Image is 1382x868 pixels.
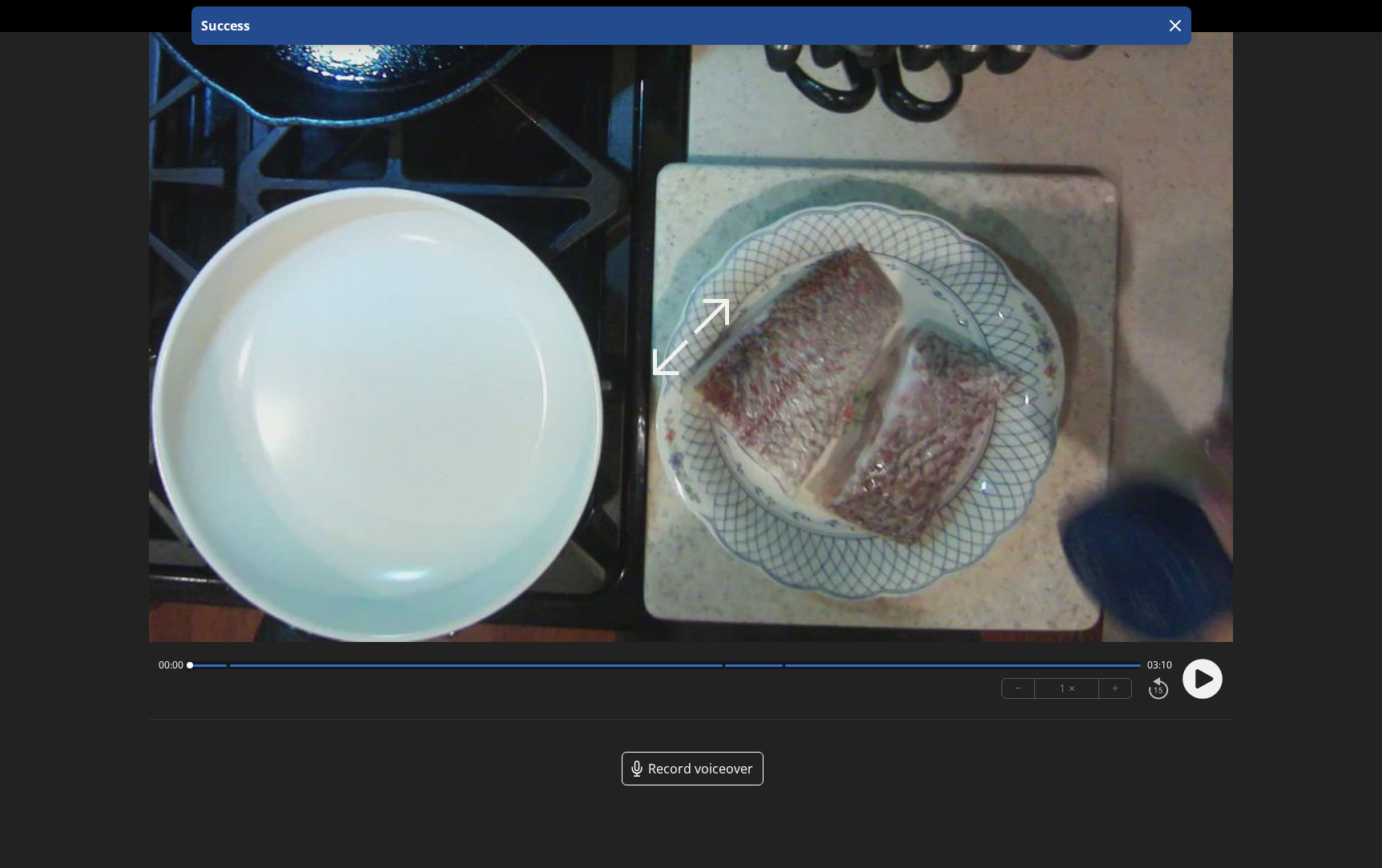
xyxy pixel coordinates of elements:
[622,752,764,785] a: Record voiceover
[159,659,183,672] span: 00:00
[661,5,722,28] a: 00:00:00
[198,16,250,35] p: Success
[648,759,753,778] span: Record voiceover
[1035,679,1099,698] div: 1 ×
[1099,679,1131,698] button: +
[1002,679,1035,698] button: −
[1147,659,1172,672] span: 03:10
